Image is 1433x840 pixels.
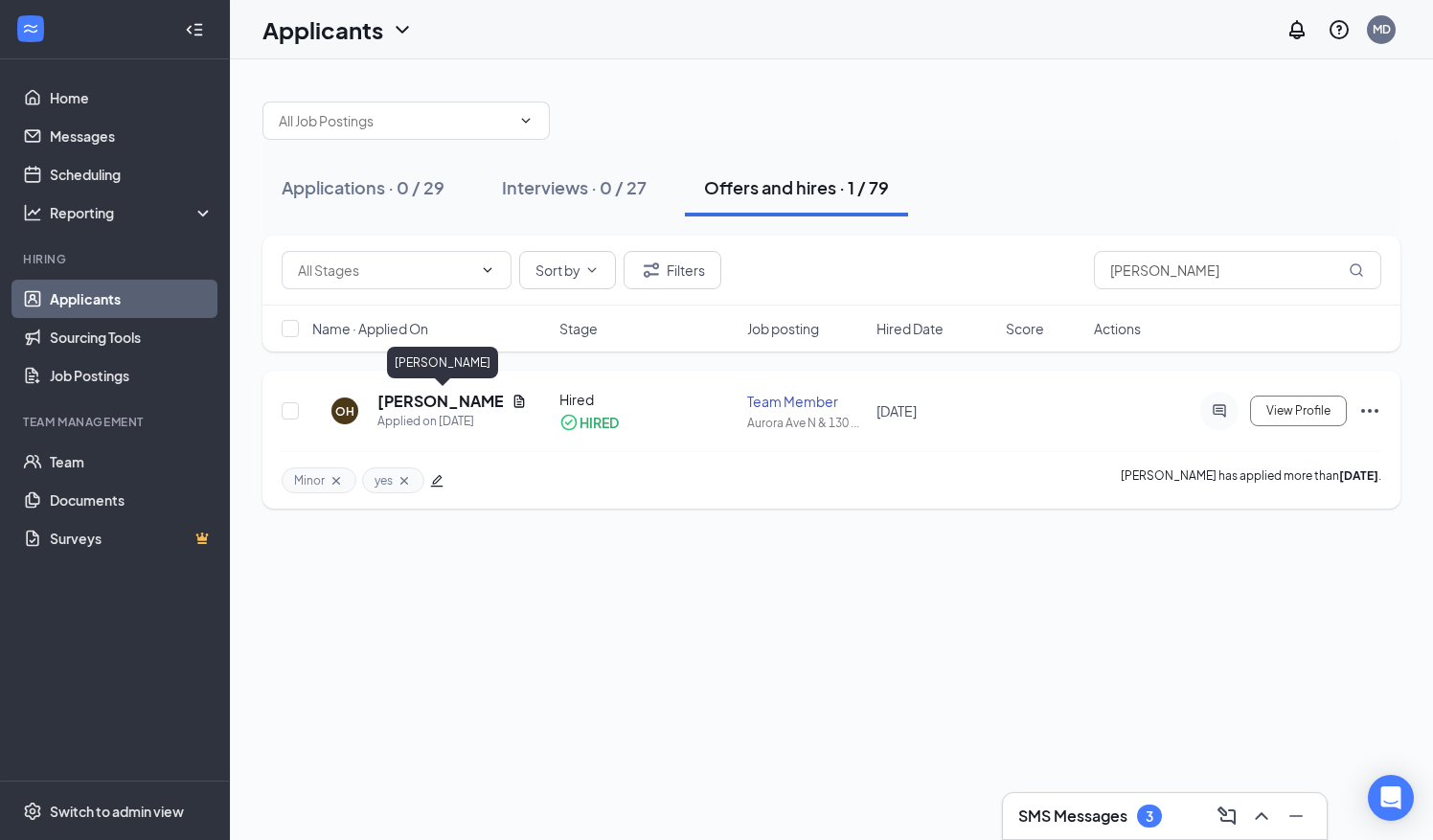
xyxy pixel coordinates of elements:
[50,519,214,557] a: SurveysCrown
[1281,801,1311,831] button: Minimize
[329,473,344,488] svg: Cross
[23,414,210,430] div: Team Management
[335,403,354,420] div: OH
[747,319,819,338] span: Job posting
[1349,262,1364,278] svg: MagnifyingGlass
[1250,805,1273,828] svg: ChevronUp
[624,251,721,289] button: Filter Filters
[1373,21,1391,37] div: MD
[747,392,865,411] div: Team Member
[50,203,215,222] div: Reporting
[1018,806,1127,827] h3: SMS Messages
[50,117,214,155] a: Messages
[1358,399,1381,422] svg: Ellipses
[559,319,598,338] span: Stage
[294,472,325,488] span: Minor
[50,443,214,481] a: Team
[704,175,889,199] div: Offers and hires · 1 / 79
[512,394,527,409] svg: Document
[387,347,498,378] div: [PERSON_NAME]
[640,259,663,282] svg: Filter
[50,155,214,193] a: Scheduling
[559,390,736,409] div: Hired
[1094,251,1381,289] input: Search in offers and hires
[1266,404,1331,418] span: View Profile
[391,18,414,41] svg: ChevronDown
[1094,319,1141,338] span: Actions
[50,802,184,821] div: Switch to admin view
[1208,403,1231,419] svg: ActiveChat
[1285,18,1308,41] svg: Notifications
[1216,805,1239,828] svg: ComposeMessage
[1006,319,1044,338] span: Score
[519,251,616,289] button: Sort byChevronDown
[876,319,944,338] span: Hired Date
[23,203,42,222] svg: Analysis
[559,413,579,432] svg: CheckmarkCircle
[50,356,214,395] a: Job Postings
[23,802,42,821] svg: Settings
[185,20,204,39] svg: Collapse
[1285,805,1308,828] svg: Minimize
[397,473,412,488] svg: Cross
[1368,775,1414,821] div: Open Intercom Messenger
[580,413,619,432] div: HIRED
[1339,468,1378,483] b: [DATE]
[279,110,511,131] input: All Job Postings
[584,262,600,278] svg: ChevronDown
[480,262,495,278] svg: ChevronDown
[535,263,580,277] span: Sort by
[518,113,534,128] svg: ChevronDown
[377,412,527,431] div: Applied on [DATE]
[50,79,214,117] a: Home
[375,472,393,488] span: yes
[1328,18,1351,41] svg: QuestionInfo
[502,175,647,199] div: Interviews · 0 / 27
[1146,808,1153,825] div: 3
[282,175,444,199] div: Applications · 0 / 29
[377,391,504,412] h5: [PERSON_NAME]
[430,474,444,488] span: edit
[1121,467,1381,493] p: [PERSON_NAME] has applied more than .
[876,402,917,420] span: [DATE]
[262,13,383,46] h1: Applicants
[312,319,428,338] span: Name · Applied On
[21,19,40,38] svg: WorkstreamLogo
[50,280,214,318] a: Applicants
[298,260,472,281] input: All Stages
[23,251,210,267] div: Hiring
[747,415,865,431] div: Aurora Ave N & 130 ...
[1250,396,1347,426] button: View Profile
[50,318,214,356] a: Sourcing Tools
[1212,801,1242,831] button: ComposeMessage
[50,481,214,519] a: Documents
[1246,801,1277,831] button: ChevronUp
